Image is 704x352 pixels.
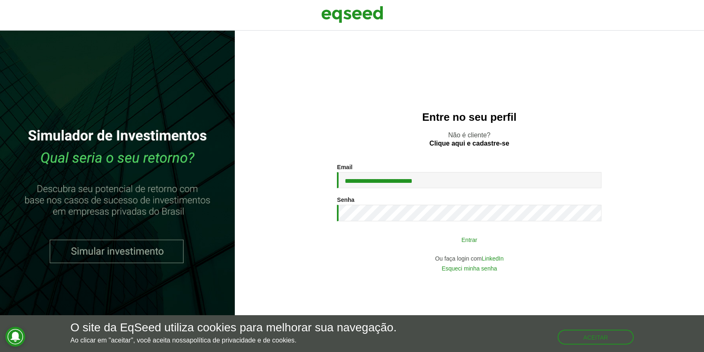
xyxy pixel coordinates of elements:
[337,197,354,203] label: Senha
[482,256,504,261] a: LinkedIn
[70,321,396,334] h5: O site da EqSeed utiliza cookies para melhorar sua navegação.
[190,337,295,344] a: política de privacidade e de cookies
[251,131,687,147] p: Não é cliente?
[251,111,687,123] h2: Entre no seu perfil
[321,4,383,25] img: EqSeed Logo
[337,256,601,261] div: Ou faça login com
[558,330,634,345] button: Aceitar
[70,336,396,344] p: Ao clicar em "aceitar", você aceita nossa .
[441,266,497,271] a: Esqueci minha senha
[337,164,352,170] label: Email
[362,232,577,247] button: Entrar
[430,140,509,147] a: Clique aqui e cadastre-se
